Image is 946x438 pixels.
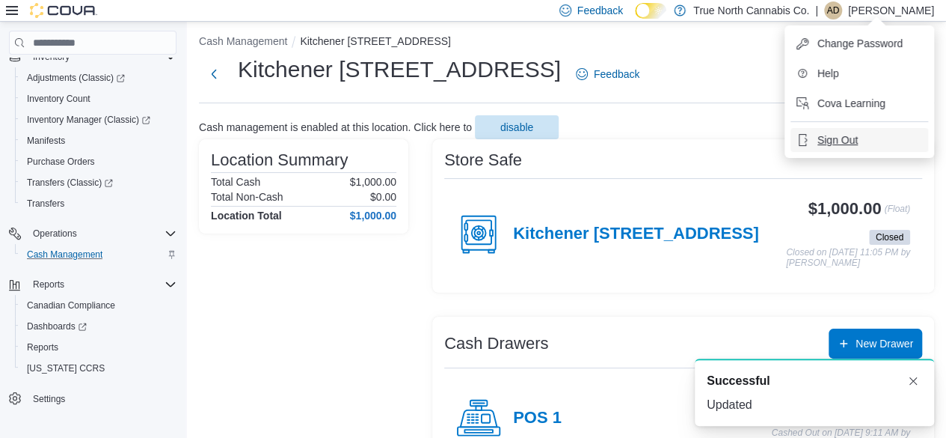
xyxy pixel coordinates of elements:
a: Dashboards [21,317,93,335]
span: Transfers [27,198,64,210]
span: AD [827,1,840,19]
span: Inventory Count [21,90,176,108]
button: New Drawer [829,329,922,359]
span: [US_STATE] CCRS [27,362,105,374]
a: Inventory Count [21,90,96,108]
a: Feedback [570,59,645,89]
span: Feedback [594,67,639,82]
nav: An example of EuiBreadcrumbs [199,34,934,52]
a: Transfers (Classic) [15,172,182,193]
p: [PERSON_NAME] [848,1,934,19]
span: Manifests [21,132,176,150]
h4: POS 1 [513,409,562,428]
span: Washington CCRS [21,359,176,377]
span: Successful [707,372,770,390]
button: Cova Learning [790,91,928,115]
button: Next [199,59,229,89]
button: Purchase Orders [15,151,182,172]
span: Reports [27,341,58,353]
a: Transfers (Classic) [21,174,119,192]
span: Dashboards [27,320,87,332]
h4: $1,000.00 [350,210,396,222]
button: Reports [27,276,70,293]
a: Cash Management [21,246,108,264]
p: (Float) [884,200,910,227]
span: Cash Management [21,246,176,264]
span: Transfers (Classic) [27,177,113,189]
button: Sign Out [790,128,928,152]
span: Change Password [817,36,903,51]
span: Help [817,66,839,81]
input: Dark Mode [635,3,666,19]
span: Operations [27,225,176,243]
button: Reports [3,274,182,295]
span: Cash Management [27,249,102,261]
h4: Kitchener [STREET_ADDRESS] [513,225,759,244]
button: Kitchener [STREET_ADDRESS] [300,35,451,47]
span: Inventory Manager (Classic) [27,114,150,126]
p: Cash management is enabled at this location. Click here to [199,121,472,133]
button: Help [790,61,928,85]
span: Closed [876,231,903,244]
h3: $1,000.00 [808,200,882,218]
span: Closed [869,230,910,245]
button: Settings [3,388,182,410]
a: Purchase Orders [21,153,101,171]
a: Inventory Manager (Classic) [15,109,182,130]
span: Purchase Orders [21,153,176,171]
h1: Kitchener [STREET_ADDRESS] [238,55,561,85]
span: New Drawer [856,336,913,351]
button: Operations [27,225,83,243]
span: Transfers (Classic) [21,174,176,192]
div: Alexander Davidd [824,1,842,19]
span: Dashboards [21,317,176,335]
span: Reports [21,338,176,356]
p: $0.00 [370,191,396,203]
span: Reports [33,279,64,291]
a: Canadian Compliance [21,296,121,314]
img: Cova [30,3,97,18]
button: [US_STATE] CCRS [15,358,182,379]
p: | [815,1,818,19]
button: Canadian Compliance [15,295,182,316]
h3: Location Summary [211,151,348,169]
span: Manifests [27,135,65,147]
span: Purchase Orders [27,156,95,168]
button: Reports [15,337,182,358]
a: Adjustments (Classic) [15,67,182,88]
button: Cash Management [15,244,182,265]
button: Dismiss toast [904,372,922,390]
p: $1,000.00 [350,176,396,188]
span: Reports [27,276,176,293]
button: Transfers [15,193,182,214]
span: Canadian Compliance [27,299,115,311]
button: disable [475,115,559,139]
button: Cash Management [199,35,287,47]
a: [US_STATE] CCRS [21,359,111,377]
a: Adjustments (Classic) [21,69,131,87]
h3: Cash Drawers [444,335,548,353]
a: Dashboards [15,316,182,337]
h4: Location Total [211,210,282,222]
p: Closed on [DATE] 11:05 PM by [PERSON_NAME] [786,248,910,268]
span: Inventory Count [27,93,90,105]
span: Canadian Compliance [21,296,176,314]
a: Settings [27,390,71,408]
span: Settings [27,389,176,408]
div: Updated [707,396,922,414]
span: disable [500,120,533,135]
div: Notification [707,372,922,390]
span: Inventory Manager (Classic) [21,111,176,129]
h6: Total Cash [211,176,260,188]
button: Operations [3,223,182,244]
a: Manifests [21,132,71,150]
a: Reports [21,338,64,356]
button: Change Password [790,31,928,55]
span: Adjustments (Classic) [21,69,176,87]
span: Transfers [21,195,176,213]
button: Manifests [15,130,182,151]
h3: Store Safe [444,151,522,169]
a: Inventory Manager (Classic) [21,111,156,129]
button: Inventory Count [15,88,182,109]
